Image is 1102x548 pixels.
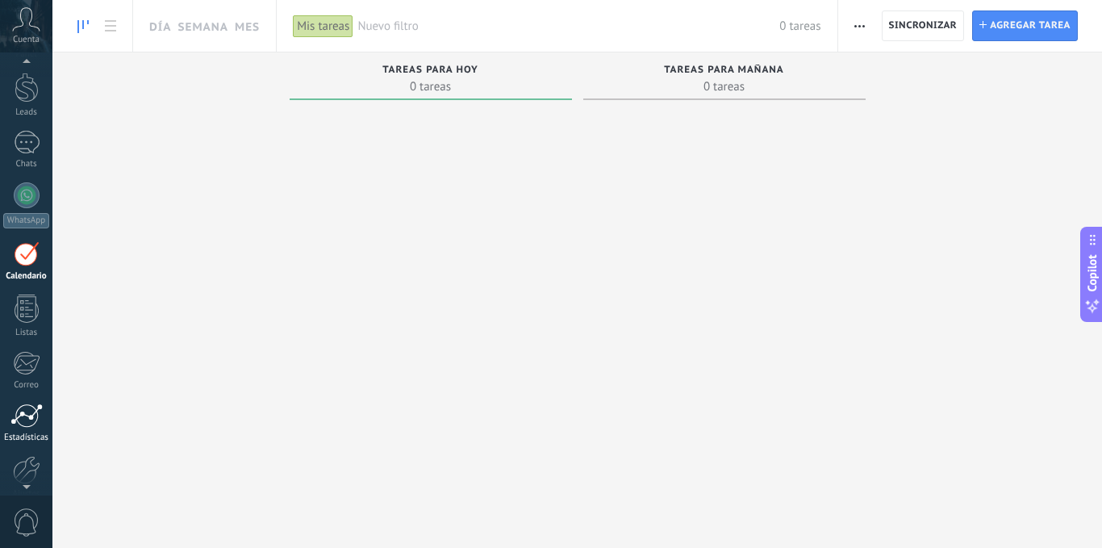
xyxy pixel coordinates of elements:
div: Listas [3,328,50,338]
div: Tareas para mañana [591,65,858,78]
span: Copilot [1084,254,1100,291]
span: Nuevo filtro [357,19,779,34]
span: Tareas para mañana [664,65,784,76]
span: 0 tareas [298,78,564,94]
div: Estadísticas [3,433,50,443]
span: 0 tareas [591,78,858,94]
span: Agregar tarea [990,11,1071,40]
div: WhatsApp [3,213,49,228]
div: Chats [3,159,50,169]
div: Calendario [3,271,50,282]
span: Tareas para hoy [382,65,478,76]
div: Mis tareas [293,15,353,38]
a: To-do line [69,10,97,42]
div: Tareas para hoy [298,65,564,78]
a: To-do list [97,10,124,42]
span: Cuenta [13,35,40,45]
div: Correo [3,380,50,391]
span: 0 tareas [779,19,820,34]
span: Sincronizar [889,21,958,31]
button: Agregar tarea [972,10,1078,41]
button: Sincronizar [882,10,965,41]
div: Leads [3,107,50,118]
button: Más [848,10,871,41]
